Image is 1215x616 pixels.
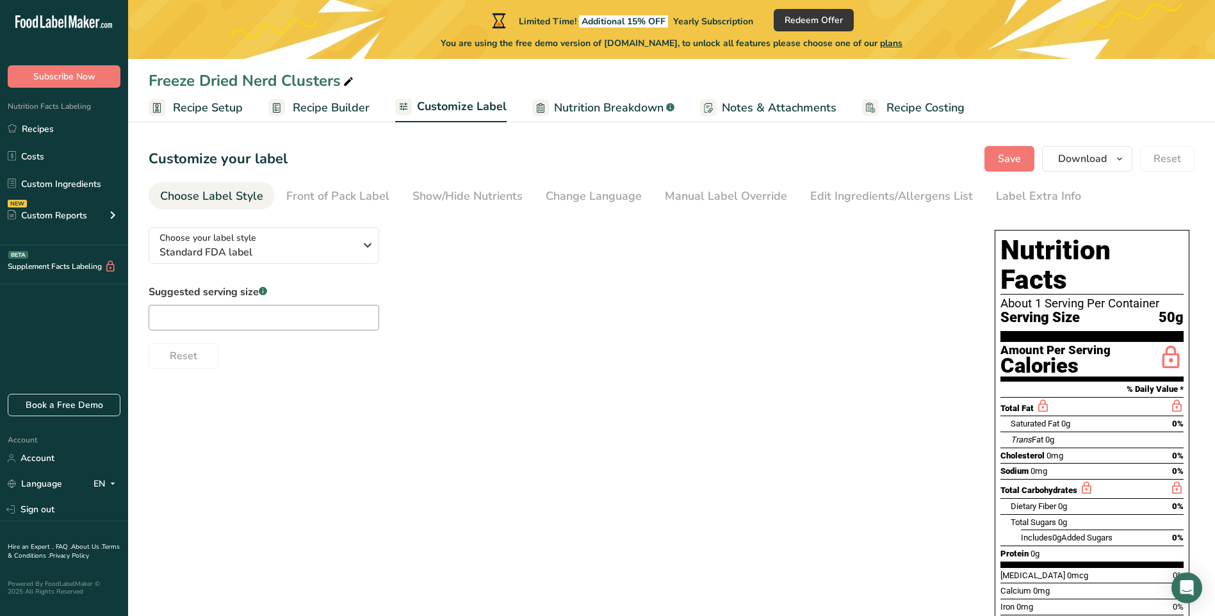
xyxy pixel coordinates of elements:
[810,188,973,205] div: Edit Ingredients/Allergens List
[8,65,120,88] button: Subscribe Now
[1000,466,1029,476] span: Sodium
[8,542,53,551] a: Hire an Expert .
[149,227,379,264] button: Choose your label style Standard FDA label
[1173,571,1184,580] span: 0%
[1172,451,1184,460] span: 0%
[1000,602,1015,612] span: Iron
[700,93,836,122] a: Notes & Attachments
[149,69,356,92] div: Freeze Dried Nerd Clusters
[8,473,62,495] a: Language
[8,394,120,416] a: Book a Free Demo
[1172,466,1184,476] span: 0%
[1000,236,1184,295] h1: Nutrition Facts
[71,542,102,551] a: About Us .
[1061,419,1070,428] span: 0g
[554,99,664,117] span: Nutrition Breakdown
[1000,382,1184,397] section: % Daily Value *
[862,93,965,122] a: Recipe Costing
[1000,549,1029,558] span: Protein
[1031,549,1040,558] span: 0g
[1000,344,1111,357] div: Amount Per Serving
[532,93,674,122] a: Nutrition Breakdown
[170,348,197,364] span: Reset
[173,99,243,117] span: Recipe Setup
[417,98,507,115] span: Customize Label
[56,542,71,551] a: FAQ .
[1011,435,1032,444] i: Trans
[1021,533,1113,542] span: Includes Added Sugars
[268,93,370,122] a: Recipe Builder
[8,200,27,207] div: NEW
[160,188,263,205] div: Choose Label Style
[286,188,389,205] div: Front of Pack Label
[1067,571,1088,580] span: 0mcg
[984,146,1034,172] button: Save
[665,188,787,205] div: Manual Label Override
[293,99,370,117] span: Recipe Builder
[33,70,95,83] span: Subscribe Now
[1000,571,1065,580] span: [MEDICAL_DATA]
[1033,586,1050,596] span: 0mg
[149,93,243,122] a: Recipe Setup
[1172,419,1184,428] span: 0%
[1058,151,1107,166] span: Download
[880,37,902,49] span: plans
[998,151,1021,166] span: Save
[1000,357,1111,375] div: Calories
[1000,451,1045,460] span: Cholesterol
[1058,501,1067,511] span: 0g
[159,245,355,260] span: Standard FDA label
[1052,533,1061,542] span: 0g
[8,580,120,596] div: Powered By FoodLabelMaker © 2025 All Rights Reserved
[395,92,507,123] a: Customize Label
[1011,419,1059,428] span: Saturated Fat
[1171,572,1202,603] div: Open Intercom Messenger
[1011,517,1056,527] span: Total Sugars
[94,476,120,492] div: EN
[1173,602,1184,612] span: 0%
[1000,485,1077,495] span: Total Carbohydrates
[1000,297,1184,310] div: About 1 Serving Per Container
[412,188,523,205] div: Show/Hide Nutrients
[1172,533,1184,542] span: 0%
[1031,466,1047,476] span: 0mg
[441,36,902,50] span: You are using the free demo version of [DOMAIN_NAME], to unlock all features please choose one of...
[8,209,87,222] div: Custom Reports
[579,15,668,28] span: Additional 15% OFF
[489,13,753,28] div: Limited Time!
[546,188,642,205] div: Change Language
[149,149,288,170] h1: Customize your label
[149,284,379,300] label: Suggested serving size
[1000,586,1031,596] span: Calcium
[1159,310,1184,326] span: 50g
[1000,310,1080,326] span: Serving Size
[1016,602,1033,612] span: 0mg
[774,9,854,31] button: Redeem Offer
[1172,501,1184,511] span: 0%
[1140,146,1195,172] button: Reset
[785,13,843,27] span: Redeem Offer
[8,542,120,560] a: Terms & Conditions .
[1045,435,1054,444] span: 0g
[1011,435,1043,444] span: Fat
[149,343,218,369] button: Reset
[1047,451,1063,460] span: 0mg
[8,251,28,259] div: BETA
[1154,151,1181,166] span: Reset
[1042,146,1132,172] button: Download
[1000,403,1034,413] span: Total Fat
[722,99,836,117] span: Notes & Attachments
[886,99,965,117] span: Recipe Costing
[1011,501,1056,511] span: Dietary Fiber
[49,551,89,560] a: Privacy Policy
[673,15,753,28] span: Yearly Subscription
[996,188,1081,205] div: Label Extra Info
[1058,517,1067,527] span: 0g
[159,231,256,245] span: Choose your label style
